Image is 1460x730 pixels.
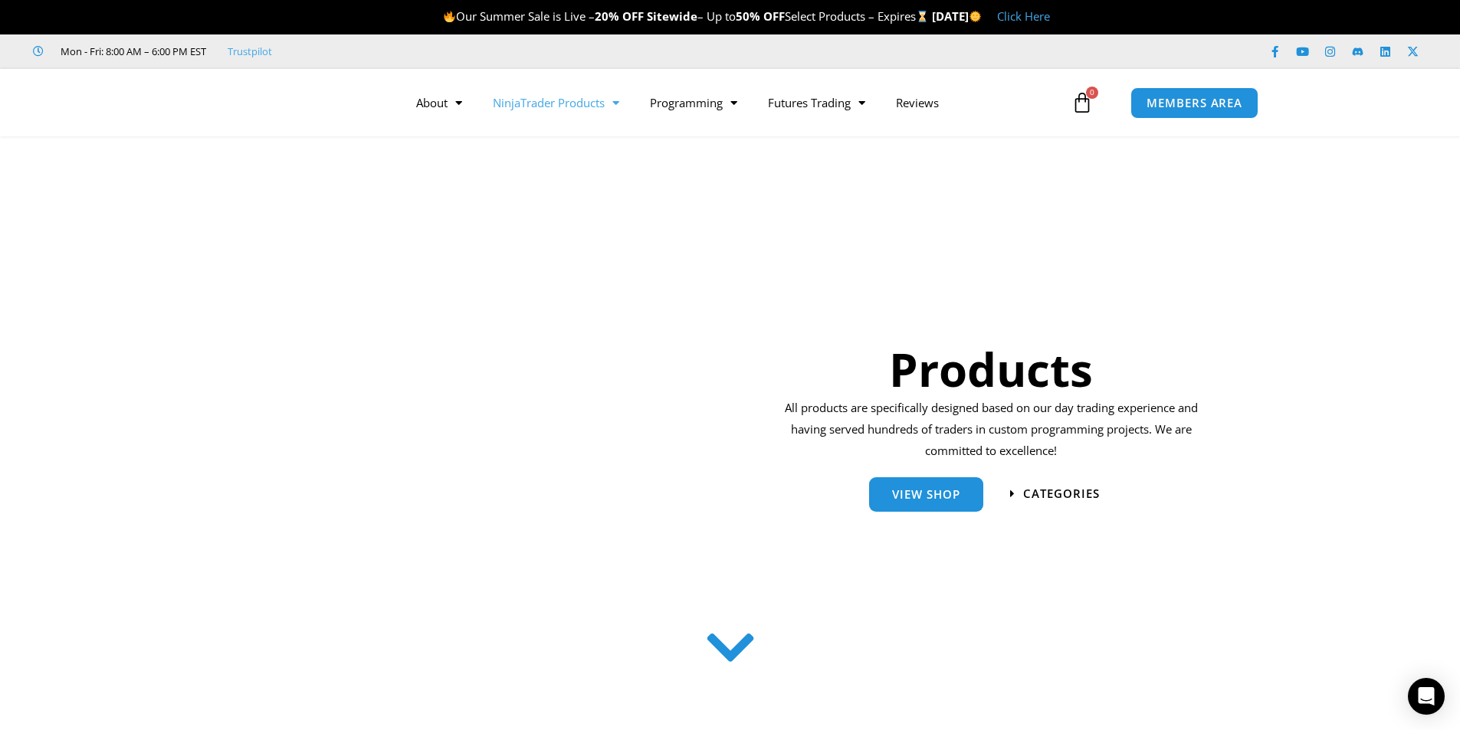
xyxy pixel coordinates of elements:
[1023,488,1100,499] span: categories
[181,75,346,130] img: LogoAI | Affordable Indicators – NinjaTrader
[401,85,477,120] a: About
[779,398,1203,462] p: All products are specifically designed based on our day trading experience and having served hund...
[477,85,635,120] a: NinjaTrader Products
[290,213,697,601] img: ProductsSection scaled | Affordable Indicators – NinjaTrader
[970,11,981,22] img: 🌞
[443,8,932,24] span: Our Summer Sale is Live – – Up to Select Products – Expires
[1086,87,1098,99] span: 0
[997,8,1050,24] a: Click Here
[57,42,206,61] span: Mon - Fri: 8:00 AM – 6:00 PM EST
[1408,678,1445,715] div: Open Intercom Messenger
[736,8,785,24] strong: 50% OFF
[228,42,272,61] a: Trustpilot
[1147,97,1242,109] span: MEMBERS AREA
[779,337,1203,401] h1: Products
[1010,488,1100,499] a: categories
[635,85,753,120] a: Programming
[595,8,644,24] strong: 20% OFF
[917,11,928,22] img: ⌛
[1130,87,1258,119] a: MEMBERS AREA
[647,8,697,24] strong: Sitewide
[892,489,960,500] span: View Shop
[444,11,455,22] img: 🔥
[1048,80,1116,125] a: 0
[881,85,954,120] a: Reviews
[869,477,983,512] a: View Shop
[753,85,881,120] a: Futures Trading
[401,85,1068,120] nav: Menu
[932,8,982,24] strong: [DATE]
